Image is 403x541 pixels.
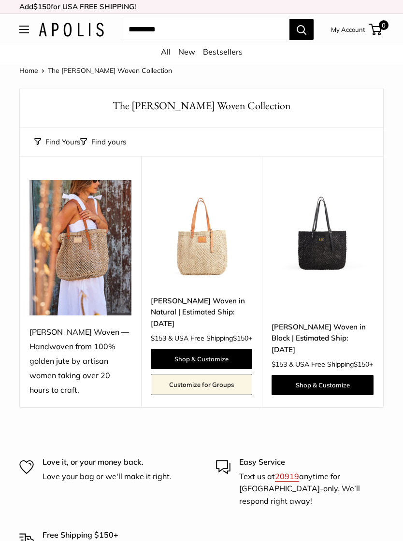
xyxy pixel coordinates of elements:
[43,456,172,469] p: Love it, or your money back.
[33,2,51,11] span: $150
[34,135,80,149] button: Find Yours
[151,349,253,369] a: Shop & Customize
[168,335,252,342] span: & USA Free Shipping +
[29,325,131,398] div: [PERSON_NAME] Woven — Handwoven from 100% golden jute by artisan women taking over 20 hours to cr...
[39,23,104,37] img: Apolis
[151,180,253,282] a: Mercado Woven in Natural | Estimated Ship: Oct. 19thMercado Woven in Natural | Estimated Ship: Oc...
[151,334,166,342] span: $153
[272,321,374,355] a: [PERSON_NAME] Woven in Black | Estimated Ship: [DATE]
[239,470,374,508] p: Text us at anytime for [GEOGRAPHIC_DATA]-only. We’ll respond right away!
[151,180,253,282] img: Mercado Woven in Natural | Estimated Ship: Oct. 19th
[272,180,374,282] a: Mercado Woven in Black | Estimated Ship: Oct. 19thMercado Woven in Black | Estimated Ship: Oct. 19th
[178,47,195,57] a: New
[80,135,126,149] button: Filter collection
[275,471,299,481] a: 20919
[272,180,374,282] img: Mercado Woven in Black | Estimated Ship: Oct. 19th
[239,456,374,469] p: Easy Service
[370,24,382,35] a: 0
[354,360,369,369] span: $150
[43,470,172,483] p: Love your bag or we'll make it right.
[289,361,373,368] span: & USA Free Shipping +
[233,334,248,342] span: $150
[331,24,365,35] a: My Account
[19,26,29,33] button: Open menu
[289,19,314,40] button: Search
[203,47,243,57] a: Bestsellers
[151,374,253,395] a: Customize for Groups
[34,98,369,113] h1: The [PERSON_NAME] Woven Collection
[379,20,389,30] span: 0
[151,295,253,329] a: [PERSON_NAME] Woven in Natural | Estimated Ship: [DATE]
[272,360,287,369] span: $153
[161,47,171,57] a: All
[19,64,172,77] nav: Breadcrumb
[19,66,38,75] a: Home
[121,19,289,40] input: Search...
[29,180,131,316] img: Mercado Woven — Handwoven from 100% golden jute by artisan women taking over 20 hours to craft.
[272,375,374,395] a: Shop & Customize
[48,66,172,75] span: The [PERSON_NAME] Woven Collection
